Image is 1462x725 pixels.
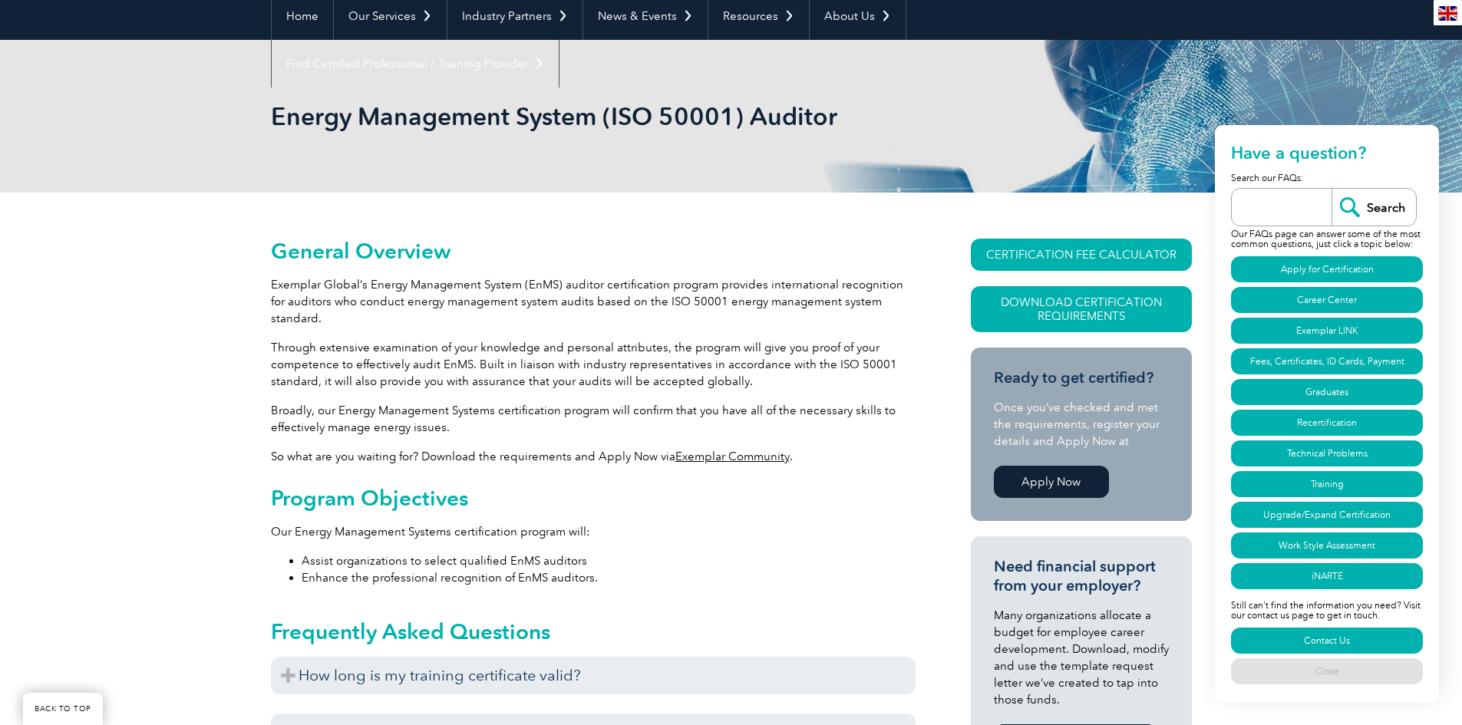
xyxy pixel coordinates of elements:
img: en [1438,6,1457,21]
a: iNARTE [1231,563,1423,589]
a: Work Style Assessment [1231,532,1423,559]
li: Assist organizations to select qualified EnMS auditors [302,552,916,569]
a: Upgrade/Expand Certification [1231,502,1423,528]
p: Exemplar Global’s Energy Management System (EnMS) auditor certification program provides internat... [271,276,916,327]
a: Apply for Certification [1231,256,1423,282]
p: Search our FAQs: [1231,170,1423,188]
p: Once you’ve checked and met the requirements, register your details and Apply Now at [994,399,1169,450]
p: Still can't find the information you need? Visit our contact us page to get in touch. [1231,592,1423,625]
a: Find Certified Professional / Training Provider [272,40,559,87]
a: Exemplar Community [675,450,790,463]
a: Fees, Certificates, ID Cards, Payment [1231,348,1423,374]
a: Career Center [1231,287,1423,313]
a: Apply Now [994,466,1109,498]
h3: Ready to get certified? [994,368,1169,387]
a: BACK TO TOP [23,693,103,725]
h2: Frequently Asked Questions [271,619,916,644]
p: Broadly, our Energy Management Systems certification program will confirm that you have all of th... [271,402,916,436]
p: Through extensive examination of your knowledge and personal attributes, the program will give yo... [271,339,916,390]
a: Exemplar LINK [1231,318,1423,344]
input: Search [1332,189,1416,226]
a: Training [1231,471,1423,497]
a: Recertification [1231,410,1423,436]
a: Graduates [1231,379,1423,405]
h1: Energy Management System (ISO 50001) Auditor [271,101,860,131]
li: Enhance the professional recognition of EnMS auditors. [302,569,916,586]
h2: General Overview [271,239,916,263]
p: Our FAQs page can answer some of the most common questions, just click a topic below: [1231,226,1423,254]
h2: Program Objectives [271,486,916,510]
h3: How long is my training certificate valid? [271,657,916,694]
h2: Have a question? [1231,141,1423,170]
p: So what are you waiting for? Download the requirements and Apply Now via . [271,448,916,465]
p: Many organizations allocate a budget for employee career development. Download, modify and use th... [994,607,1169,708]
a: Contact Us [1231,628,1423,654]
a: CERTIFICATION FEE CALCULATOR [971,239,1192,271]
a: Download Certification Requirements [971,286,1192,332]
a: Technical Problems [1231,440,1423,466]
a: Close [1231,658,1423,684]
p: Our Energy Management Systems certification program will: [271,523,916,540]
h3: Need financial support from your employer? [994,557,1169,595]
